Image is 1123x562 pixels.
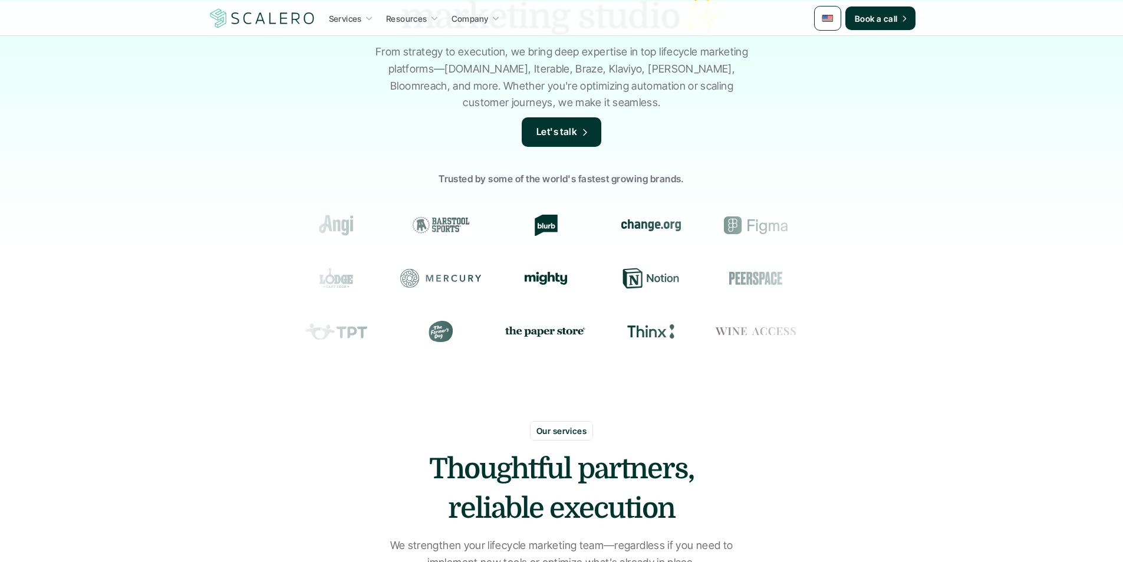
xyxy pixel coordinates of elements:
p: From strategy to execution, we bring deep expertise in top lifecycle marketing platforms—[DOMAIN_... [370,44,753,111]
h2: Thoughtful partners, reliable execution [385,449,739,528]
img: Scalero company logotype [208,7,317,29]
a: Book a call [845,6,915,30]
p: Resources [386,12,427,25]
p: Let's talk [536,124,578,140]
a: Scalero company logotype [208,8,317,29]
img: 🇺🇸 [822,12,834,24]
p: Company [452,12,489,25]
p: Services [329,12,362,25]
p: Our services [536,425,587,437]
p: Book a call [855,12,898,25]
a: Let's talk [522,117,602,147]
